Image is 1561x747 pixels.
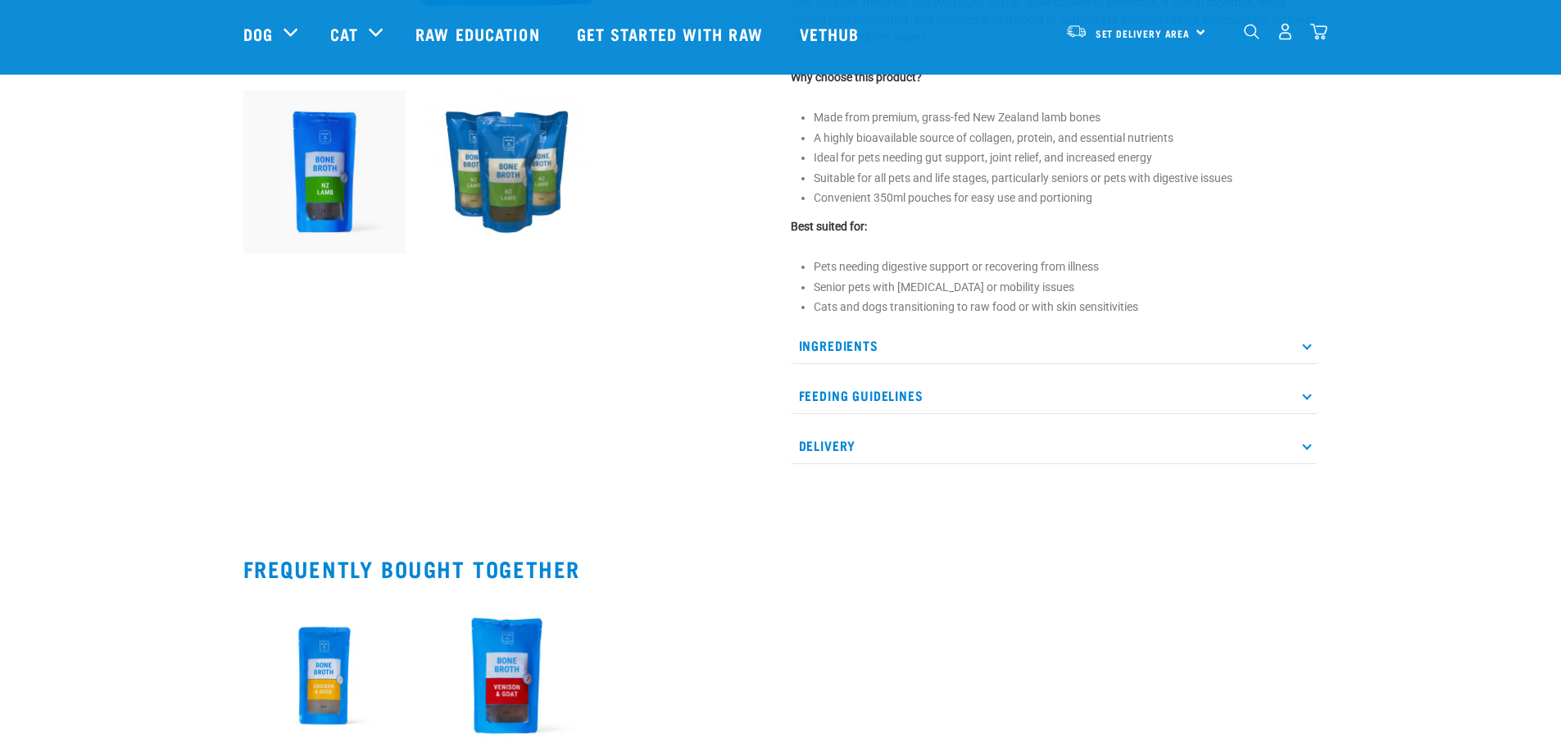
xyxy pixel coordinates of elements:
li: Pets needing digestive support or recovering from illness [814,258,1318,276]
img: Raw Essentials New Zealand Lamb Bone Broth For Cats & Dogs [243,90,406,253]
li: Suitable for all pets and life stages, particularly seniors or pets with digestive issues [814,170,1318,187]
a: Dog [243,21,273,46]
img: van-moving.png [1065,24,1087,39]
li: Made from premium, grass-fed New Zealand lamb bones [814,109,1318,126]
li: Ideal for pets needing gut support, joint relief, and increased energy [814,149,1318,166]
li: A highly bioavailable source of collagen, protein, and essential nutrients [814,130,1318,147]
a: Get started with Raw [560,1,783,66]
img: Raw Essentials Lamb Pet Bone Broth Trio.jpg [425,90,588,253]
a: Vethub [783,1,880,66]
strong: Why choose this product? [791,71,922,84]
li: Convenient 350ml pouches for easy use and portioning [814,189,1318,207]
strong: Best suited for: [791,220,867,233]
p: Feeding Guidelines [791,377,1318,414]
a: Raw Education [399,1,560,66]
a: Cat [330,21,358,46]
img: user.png [1277,23,1294,40]
span: Set Delivery Area [1096,30,1191,36]
h2: Frequently bought together [243,556,1318,581]
li: Cats and dogs transitioning to raw food or with skin sensitivities [814,298,1318,316]
img: home-icon-1@2x.png [1244,24,1259,39]
p: Ingredients [791,327,1318,364]
img: home-icon@2x.png [1310,23,1327,40]
p: Delivery [791,427,1318,464]
li: Senior pets with [MEDICAL_DATA] or mobility issues [814,279,1318,296]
